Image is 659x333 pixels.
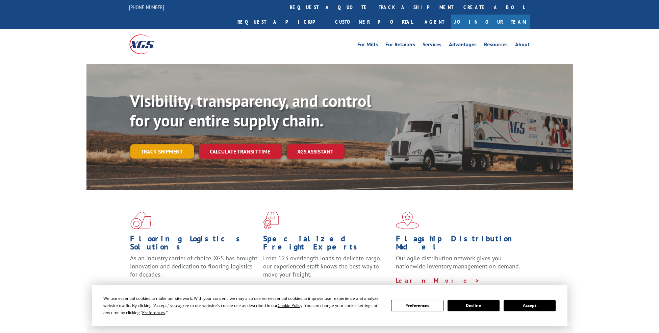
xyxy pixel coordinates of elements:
[199,144,281,159] a: Calculate transit time
[233,15,330,29] a: Request a pickup
[263,212,279,229] img: xgs-icon-focused-on-flooring-red
[142,310,165,315] span: Preferences
[448,300,500,311] button: Decline
[263,254,391,284] p: From 123 overlength loads to delicate cargo, our experienced staff knows the best way to move you...
[423,42,442,49] a: Services
[386,42,415,49] a: For Retailers
[263,235,391,254] h1: Specialized Freight Experts
[330,15,418,29] a: Customer Portal
[449,42,477,49] a: Advantages
[130,212,151,229] img: xgs-icon-total-supply-chain-intelligence-red
[130,144,194,159] a: Track shipment
[130,254,258,278] span: As an industry carrier of choice, XGS has brought innovation and dedication to flooring logistics...
[504,300,556,311] button: Accept
[396,212,419,229] img: xgs-icon-flagship-distribution-model-red
[92,285,567,326] div: Cookie Consent Prompt
[103,295,383,316] div: We use essential cookies to make our site work. With your consent, we may also use non-essential ...
[451,15,530,29] a: Join Our Team
[287,144,345,159] a: XGS ASSISTANT
[130,90,372,131] b: Visibility, transparency, and control for your entire supply chain.
[418,15,451,29] a: Agent
[278,303,302,308] span: Cookie Policy
[396,254,520,270] span: Our agile distribution network gives you nationwide inventory management on demand.
[129,4,164,10] a: [PHONE_NUMBER]
[396,277,480,284] a: Learn More >
[358,42,378,49] a: For Mills
[515,42,530,49] a: About
[130,235,258,254] h1: Flooring Logistics Solutions
[391,300,443,311] button: Preferences
[396,235,524,254] h1: Flagship Distribution Model
[484,42,508,49] a: Resources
